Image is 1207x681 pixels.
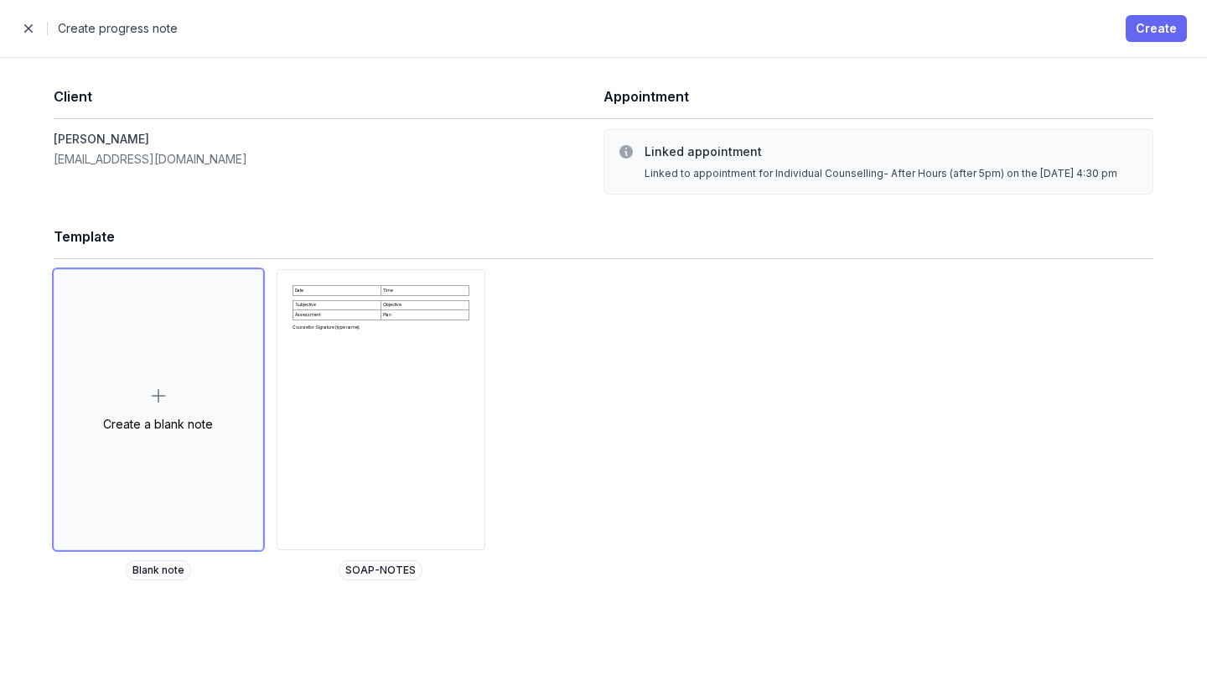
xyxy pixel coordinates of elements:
h2: Create progress note [58,18,1106,39]
p: Assessment [295,312,379,318]
h3: Linked appointment [645,143,1139,160]
span: Appointment [603,88,689,105]
dd: [PERSON_NAME] [54,129,603,149]
p: Counsellor Signature (type name): [293,325,470,330]
h1: Client [54,85,603,108]
dt: [EMAIL_ADDRESS][DOMAIN_NAME] [54,149,603,169]
div: Create a blank note [103,416,213,433]
p: Objective [383,302,467,308]
span: Create [1136,18,1177,39]
div: Linked to appointment for Individual Counselling- After Hours (after 5pm) on the [DATE] 4:30 pm [645,167,1139,180]
p: Date [295,288,379,294]
p: Subjective [295,302,379,308]
p: Time [383,288,467,294]
button: Create [1126,15,1187,42]
h1: Template [54,225,1153,248]
p: Plan [383,312,467,318]
span: SOAP-NOTES [339,560,422,580]
span: Blank note [126,560,191,580]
